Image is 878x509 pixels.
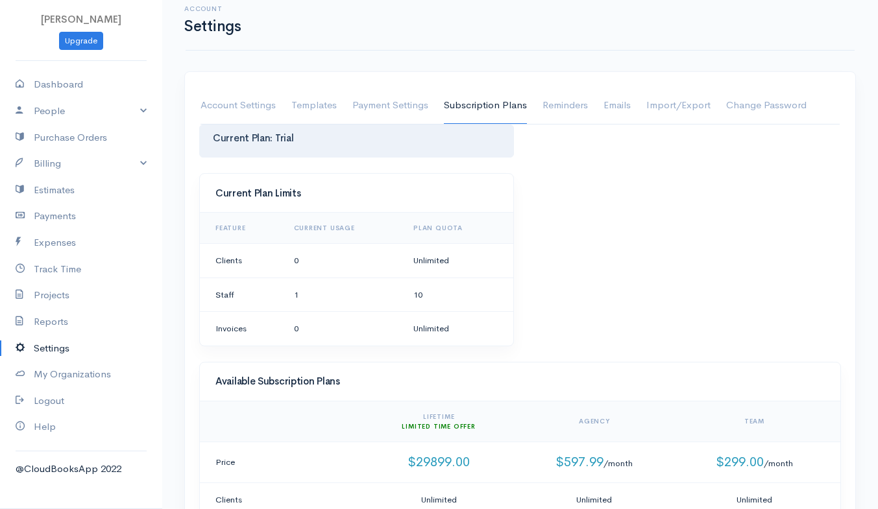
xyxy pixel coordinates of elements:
[576,494,612,505] span: Unlimited
[363,401,515,442] th: Lifetime
[284,278,404,312] td: 1
[200,312,284,346] td: Invoices
[284,213,404,244] th: Current Usage
[737,494,772,505] span: Unlimited
[200,442,363,482] td: Price
[291,88,337,124] a: Templates
[403,312,513,346] td: Unlimited
[215,376,825,387] h4: Available Subscription Plans
[200,244,284,278] td: Clients
[674,401,840,442] th: Team
[200,213,284,244] th: Feature
[41,13,121,25] span: [PERSON_NAME]
[555,454,604,470] span: $597.99
[284,244,404,278] td: 0
[726,88,807,124] a: Change Password
[543,88,588,124] a: Reminders
[403,213,513,244] th: Plan Quota
[674,442,840,482] td: /month
[184,5,241,12] h6: Account
[200,278,284,312] td: Staff
[59,32,103,51] a: Upgrade
[184,18,241,34] h1: Settings
[284,312,404,346] td: 0
[646,88,711,124] a: Import/Export
[352,88,428,124] a: Payment Settings
[515,401,674,442] th: Agency
[403,278,513,312] td: 10
[421,494,457,505] span: Unlimited
[515,442,674,482] td: /month
[604,88,631,124] a: Emails
[716,454,764,470] span: $299.00
[215,188,498,199] h4: Current Plan Limits
[213,133,500,144] h4: Current Plan: Trial
[403,244,513,278] td: Unlimited
[402,422,475,431] span: Limited Time Offer
[201,88,276,124] a: Account Settings
[408,454,470,470] span: $29899.00
[444,88,527,124] a: Subscription Plans
[16,462,147,477] div: @CloudBooksApp 2022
